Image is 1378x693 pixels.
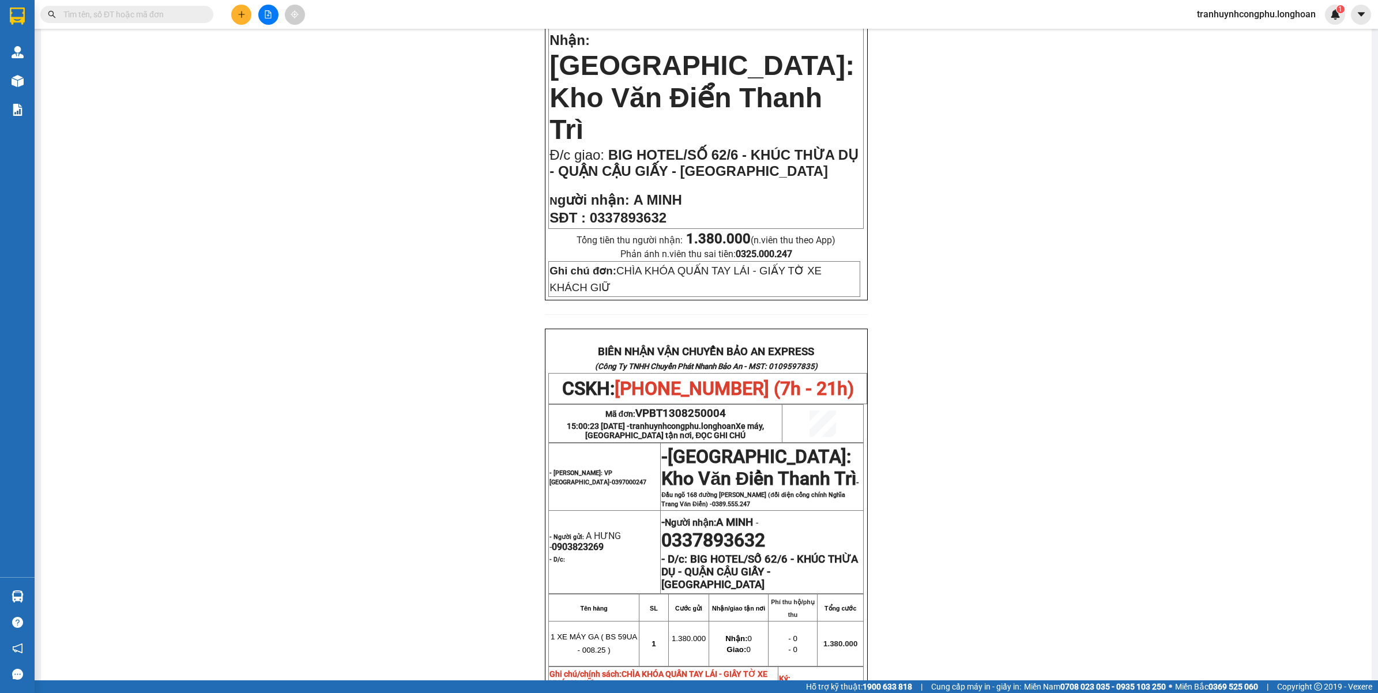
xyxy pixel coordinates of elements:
strong: BIG HOTEL/SỐ 62/6 - KHÚC THỪA DỤ - QUẬN CẬU GIẤY - [GEOGRAPHIC_DATA] [661,553,858,591]
span: (n.viên thu theo App) [686,235,835,246]
span: VPBT1308250004 [635,407,726,420]
span: 15:00:23 [DATE] - [567,421,764,440]
span: - [PERSON_NAME]: VP [GEOGRAPHIC_DATA]- [549,469,646,486]
strong: Cước gửi [675,605,702,612]
span: tranhuynhcongphu.longhoan [585,421,764,440]
strong: Tên hàng [580,605,607,612]
span: 0337893632 [590,210,667,225]
img: warehouse-icon [12,75,24,87]
img: icon-new-feature [1330,9,1341,20]
img: warehouse-icon [12,46,24,58]
span: Người nhận: [665,517,753,528]
span: ⚪️ [1169,684,1172,689]
span: 1 [652,639,656,648]
span: plus [238,10,246,18]
strong: SL [650,605,658,612]
span: [GEOGRAPHIC_DATA]: Kho Văn Điển Thanh Trì [661,446,856,489]
strong: Tổng cước [824,605,856,612]
span: 0397000247 [612,479,646,486]
input: Tìm tên, số ĐT hoặc mã đơn [63,8,199,21]
span: [PHONE_NUMBER] (7h - 21h) [615,378,854,400]
span: BIG HOTEL/SỐ 62/6 - KHÚC THỪA DỤ - QUẬN CẬU GIẤY - [GEOGRAPHIC_DATA] [549,147,859,179]
span: Hỗ trợ kỹ thuật: [806,680,912,693]
span: Miền Bắc [1175,680,1258,693]
span: Nhận: [549,32,590,48]
span: aim [291,10,299,18]
strong: 0708 023 035 - 0935 103 250 [1060,682,1166,691]
span: A MINH [633,192,682,208]
span: CSKH: [22,45,272,89]
strong: SĐT : [549,210,586,225]
span: Phản ánh n.viên thu sai tiền: [620,248,792,259]
strong: N [549,195,629,207]
strong: (Công Ty TNHH Chuyển Phát Nhanh Bảo An - MST: 0109597835) [35,32,257,41]
strong: Ghi chú đơn: [549,265,616,277]
strong: - Người gửi: [549,533,584,541]
span: | [921,680,923,693]
span: notification [12,643,23,654]
strong: Ký: [779,674,790,683]
strong: (Công Ty TNHH Chuyển Phát Nhanh Bảo An - MST: 0109597835) [595,362,818,371]
span: search [48,10,56,18]
strong: - D/c: [549,556,565,563]
span: Tổng tiền thu người nhận: [577,235,835,246]
span: gười nhận: [558,192,630,208]
img: warehouse-icon [12,590,24,602]
span: caret-down [1356,9,1366,20]
span: 1 XE MÁY GA ( BS 59UA - 008.25 ) [551,632,637,654]
span: copyright [1314,683,1322,691]
span: 0 [725,634,752,643]
strong: - D/c: [661,553,687,566]
span: A MINH [716,516,753,529]
span: 0903823269 [552,541,604,552]
span: | [1267,680,1268,693]
span: Xe máy, [GEOGRAPHIC_DATA] tận nơi, ĐỌC GHI CHÚ [585,421,764,440]
span: CHÌA KHÓA QUẤN TAY LÁI - GIẤY TỜ XE KHÁCH GIỮ [549,265,822,293]
span: CSKH: [562,378,854,400]
span: 1.380.000 [672,634,706,643]
strong: 0369 525 060 [1208,682,1258,691]
span: file-add [264,10,272,18]
span: 0389.555.247 [712,500,750,508]
span: - 0 [788,645,797,654]
span: Miền Nam [1024,680,1166,693]
button: plus [231,5,251,25]
strong: Giao: [726,645,746,654]
strong: Ghi chú/chính sách: [549,669,767,688]
span: Đ/c giao: [549,147,608,163]
sup: 1 [1336,5,1345,13]
span: Mã đơn: [605,409,726,419]
span: - [661,446,668,468]
span: tranhuynhcongphu.longhoan [1188,7,1325,21]
span: 1.380.000 [823,639,857,648]
img: logo-vxr [10,7,25,25]
button: file-add [258,5,278,25]
strong: Nhận: [725,634,747,643]
span: Cung cấp máy in - giấy in: [931,680,1021,693]
span: message [12,669,23,680]
span: - [753,517,758,528]
span: 0 [726,645,750,654]
strong: 0325.000.247 [736,248,792,259]
span: 1 [1338,5,1342,13]
span: - [661,456,859,508]
strong: Nhận/giao tận nơi [712,605,765,612]
img: solution-icon [12,104,24,116]
span: - 0 [788,634,797,643]
strong: - [661,516,753,529]
span: A HƯNG - [549,530,621,552]
span: Đầu ngõ 168 đường [PERSON_NAME] (đối diện cổng chính Nghĩa Trang Văn Điển) - [661,491,845,508]
strong: Phí thu hộ/phụ thu [771,598,815,618]
strong: BIÊN NHẬN VẬN CHUYỂN BẢO AN EXPRESS [598,345,814,358]
span: question-circle [12,617,23,628]
button: caret-down [1351,5,1371,25]
strong: 1900 633 818 [863,682,912,691]
strong: BIÊN NHẬN VẬN CHUYỂN BẢO AN EXPRESS [37,17,254,29]
strong: 1.380.000 [686,231,751,247]
span: [PHONE_NUMBER] (7h - 21h) [74,45,272,89]
button: aim [285,5,305,25]
span: [GEOGRAPHIC_DATA]: Kho Văn Điển Thanh Trì [549,50,854,145]
span: CHÌA KHÓA QUẤN TAY LÁI - GIẤY TỜ XE KHÁCH GIỮ [549,669,767,688]
span: 0337893632 [661,529,765,551]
